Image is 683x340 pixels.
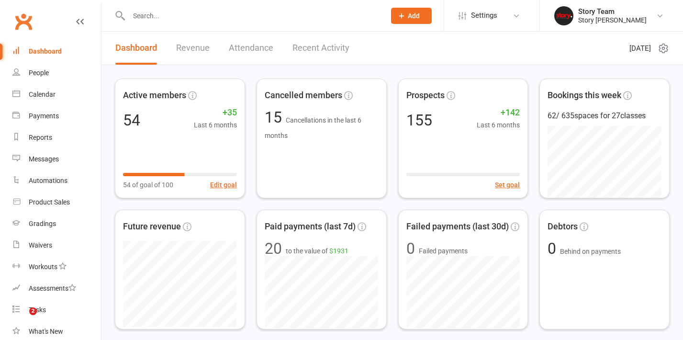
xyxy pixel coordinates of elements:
[12,192,101,213] a: Product Sales
[495,180,520,190] button: Set goal
[419,246,468,256] span: Failed payments
[406,89,445,102] span: Prospects
[265,108,286,126] span: 15
[29,177,67,184] div: Automations
[29,47,62,55] div: Dashboard
[477,120,520,130] span: Last 6 months
[560,248,621,255] span: Behind on payments
[123,89,186,102] span: Active members
[265,89,342,102] span: Cancelled members
[10,307,33,330] iframe: Intercom live chat
[29,134,52,141] div: Reports
[406,113,432,128] div: 155
[194,106,237,120] span: +35
[578,7,647,16] div: Story Team
[29,155,59,163] div: Messages
[29,328,63,335] div: What's New
[548,220,578,234] span: Debtors
[29,263,57,271] div: Workouts
[12,299,101,321] a: Tasks
[29,220,56,227] div: Gradings
[12,41,101,62] a: Dashboard
[29,284,76,292] div: Assessments
[29,91,56,98] div: Calendar
[29,306,46,314] div: Tasks
[12,84,101,105] a: Calendar
[391,8,432,24] button: Add
[554,6,573,25] img: thumb_image1751589760.png
[629,43,651,54] span: [DATE]
[548,110,661,122] div: 62 / 635 spaces for 27 classes
[229,32,273,65] a: Attendance
[548,89,621,102] span: Bookings this week
[29,69,49,77] div: People
[29,307,37,315] span: 2
[123,180,173,190] span: 54 of goal of 100
[477,106,520,120] span: +142
[406,220,509,234] span: Failed payments (last 30d)
[12,213,101,235] a: Gradings
[123,220,181,234] span: Future revenue
[29,198,70,206] div: Product Sales
[286,246,348,256] span: to the value of
[292,32,349,65] a: Recent Activity
[12,62,101,84] a: People
[11,10,35,34] a: Clubworx
[408,12,420,20] span: Add
[265,241,282,256] div: 20
[329,247,348,255] span: $1931
[176,32,210,65] a: Revenue
[115,32,157,65] a: Dashboard
[265,220,356,234] span: Paid payments (last 7d)
[406,241,415,256] div: 0
[12,148,101,170] a: Messages
[29,241,52,249] div: Waivers
[12,105,101,127] a: Payments
[12,127,101,148] a: Reports
[29,112,59,120] div: Payments
[548,239,560,258] span: 0
[126,9,379,23] input: Search...
[12,256,101,278] a: Workouts
[578,16,647,24] div: Story [PERSON_NAME]
[194,120,237,130] span: Last 6 months
[265,116,361,139] span: Cancellations in the last 6 months
[471,5,497,26] span: Settings
[12,235,101,256] a: Waivers
[12,170,101,192] a: Automations
[12,278,101,299] a: Assessments
[210,180,237,190] button: Edit goal
[123,113,140,128] div: 54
